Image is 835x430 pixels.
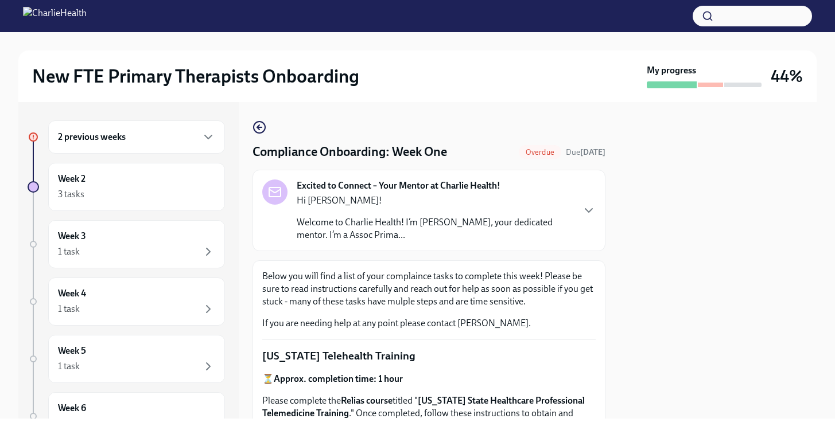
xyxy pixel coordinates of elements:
[262,395,585,419] strong: [US_STATE] State Healthcare Professional Telemedicine Training
[58,417,80,430] div: 1 task
[58,188,84,201] div: 3 tasks
[297,216,573,241] p: Welcome to Charlie Health! I’m [PERSON_NAME], your dedicated mentor. I’m a Assoc Prima...
[262,373,596,385] p: ⏳
[274,373,403,384] strong: Approx. completion time: 1 hour
[58,173,86,185] h6: Week 2
[28,220,225,268] a: Week 31 task
[262,270,596,308] p: Below you will find a list of your complaince tasks to complete this week! Please be sure to read...
[58,345,86,357] h6: Week 5
[341,395,393,406] strong: Relias course
[519,148,561,157] span: Overdue
[297,194,573,207] p: Hi [PERSON_NAME]!
[28,163,225,211] a: Week 23 tasks
[28,277,225,326] a: Week 41 task
[297,179,500,192] strong: Excited to Connect – Your Mentor at Charlie Health!
[58,402,86,415] h6: Week 6
[580,147,605,157] strong: [DATE]
[28,335,225,383] a: Week 51 task
[23,7,87,25] img: CharlieHealth
[58,303,80,315] div: 1 task
[32,65,359,88] h2: New FTE Primary Therapists Onboarding
[58,245,80,258] div: 1 task
[58,230,86,243] h6: Week 3
[262,317,596,330] p: If you are needing help at any point please contact [PERSON_NAME].
[48,120,225,154] div: 2 previous weeks
[253,143,447,161] h4: Compliance Onboarding: Week One
[58,360,80,373] div: 1 task
[647,64,696,77] strong: My progress
[58,287,86,300] h6: Week 4
[262,349,596,363] p: [US_STATE] Telehealth Training
[58,131,126,143] h6: 2 previous weeks
[566,147,605,157] span: Due
[771,66,803,87] h3: 44%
